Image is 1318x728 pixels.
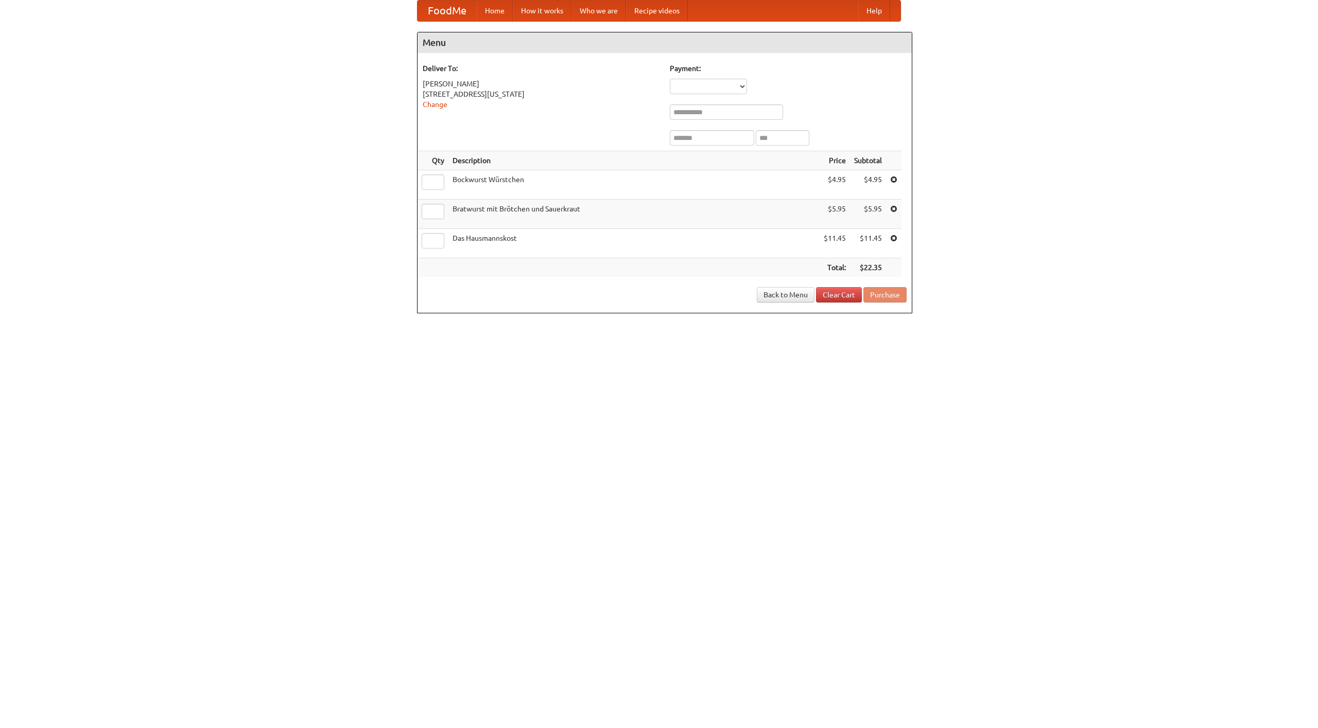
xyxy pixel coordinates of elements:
[816,287,862,303] a: Clear Cart
[820,151,850,170] th: Price
[513,1,571,21] a: How it works
[626,1,688,21] a: Recipe videos
[418,151,448,170] th: Qty
[423,63,660,74] h5: Deliver To:
[863,287,907,303] button: Purchase
[423,79,660,89] div: [PERSON_NAME]
[820,200,850,229] td: $5.95
[477,1,513,21] a: Home
[571,1,626,21] a: Who we are
[820,229,850,258] td: $11.45
[418,32,912,53] h4: Menu
[820,170,850,200] td: $4.95
[448,151,820,170] th: Description
[850,151,886,170] th: Subtotal
[850,170,886,200] td: $4.95
[858,1,890,21] a: Help
[670,63,907,74] h5: Payment:
[423,100,447,109] a: Change
[757,287,814,303] a: Back to Menu
[423,89,660,99] div: [STREET_ADDRESS][US_STATE]
[448,200,820,229] td: Bratwurst mit Brötchen und Sauerkraut
[820,258,850,277] th: Total:
[850,258,886,277] th: $22.35
[850,229,886,258] td: $11.45
[418,1,477,21] a: FoodMe
[448,229,820,258] td: Das Hausmannskost
[448,170,820,200] td: Bockwurst Würstchen
[850,200,886,229] td: $5.95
